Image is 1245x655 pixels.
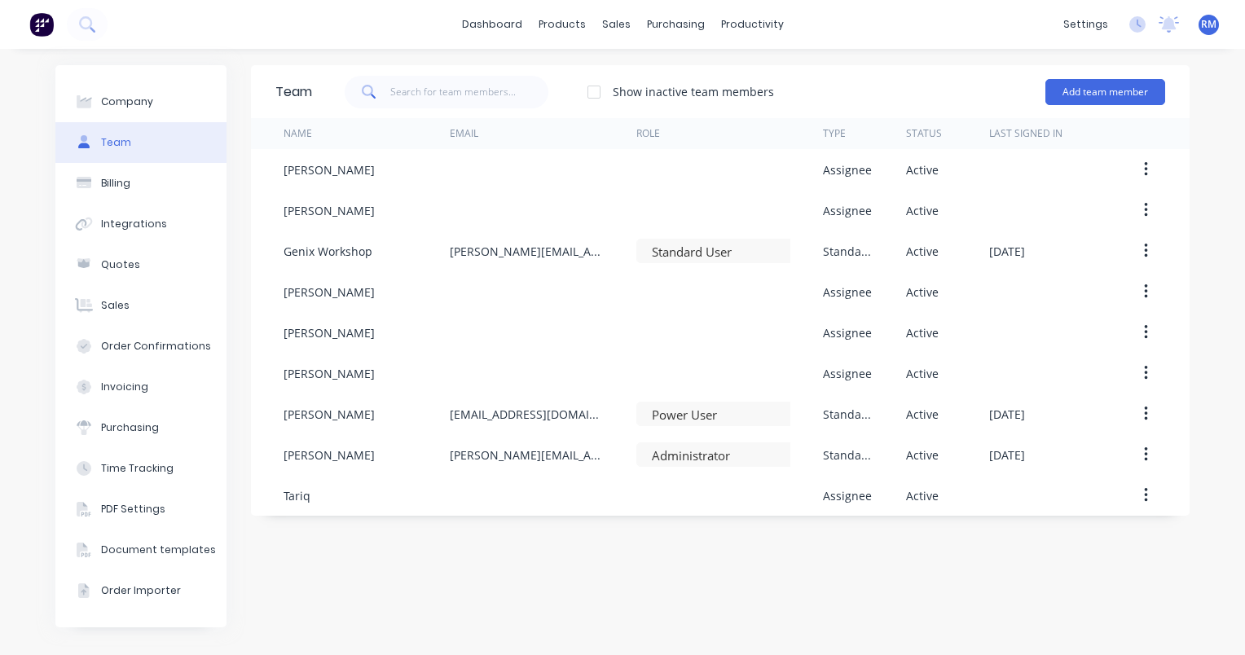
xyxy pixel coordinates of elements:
div: productivity [713,12,792,37]
div: [PERSON_NAME][EMAIL_ADDRESS][PERSON_NAME][DOMAIN_NAME] [450,243,604,260]
button: Add team member [1045,79,1165,105]
div: [DATE] [989,243,1025,260]
button: Time Tracking [55,448,227,489]
div: [DATE] [989,446,1025,464]
div: Billing [101,176,130,191]
div: Company [101,95,153,109]
div: [PERSON_NAME] [284,446,375,464]
div: Email [450,126,478,141]
div: Assignee [823,202,872,219]
div: Active [906,406,939,423]
div: Active [906,284,939,301]
img: Factory [29,12,54,37]
div: Assignee [823,365,872,382]
div: Assignee [823,324,872,341]
div: Tariq [284,487,310,504]
div: products [530,12,594,37]
button: Invoicing [55,367,227,407]
button: PDF Settings [55,489,227,530]
div: Role [636,126,660,141]
div: [EMAIL_ADDRESS][DOMAIN_NAME] [450,406,604,423]
div: [PERSON_NAME] [284,284,375,301]
div: Purchasing [101,420,159,435]
div: Active [906,202,939,219]
div: Active [906,324,939,341]
div: Integrations [101,217,167,231]
div: Sales [101,298,130,313]
div: Genix Workshop [284,243,372,260]
div: Time Tracking [101,461,174,476]
div: Order Confirmations [101,339,211,354]
div: Standard [823,243,873,260]
button: Document templates [55,530,227,570]
div: Quotes [101,257,140,272]
div: Team [275,82,312,102]
div: Assignee [823,161,872,178]
button: Sales [55,285,227,326]
button: Quotes [55,244,227,285]
div: Invoicing [101,380,148,394]
div: Active [906,446,939,464]
div: Assignee [823,284,872,301]
div: Active [906,161,939,178]
div: Type [823,126,846,141]
div: settings [1055,12,1116,37]
div: [PERSON_NAME] [284,202,375,219]
button: Team [55,122,227,163]
div: Active [906,243,939,260]
div: Active [906,365,939,382]
div: Name [284,126,312,141]
span: RM [1201,17,1216,32]
div: PDF Settings [101,502,165,517]
div: Standard [823,406,873,423]
div: [PERSON_NAME] [284,406,375,423]
div: Standard [823,446,873,464]
input: Search for team members... [390,76,549,108]
div: sales [594,12,639,37]
div: Order Importer [101,583,181,598]
div: Active [906,487,939,504]
div: Last signed in [989,126,1062,141]
div: purchasing [639,12,713,37]
div: [PERSON_NAME] [284,324,375,341]
button: Billing [55,163,227,204]
button: Order Importer [55,570,227,611]
button: Integrations [55,204,227,244]
div: Show inactive team members [613,83,774,100]
iframe: Intercom live chat [1190,600,1229,639]
div: Status [906,126,942,141]
div: Document templates [101,543,216,557]
div: [PERSON_NAME][EMAIL_ADDRESS][DOMAIN_NAME] [450,446,604,464]
a: dashboard [454,12,530,37]
button: Purchasing [55,407,227,448]
button: Company [55,81,227,122]
div: Assignee [823,487,872,504]
div: [DATE] [989,406,1025,423]
button: Order Confirmations [55,326,227,367]
div: Team [101,135,131,150]
div: [PERSON_NAME] [284,161,375,178]
div: [PERSON_NAME] [284,365,375,382]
